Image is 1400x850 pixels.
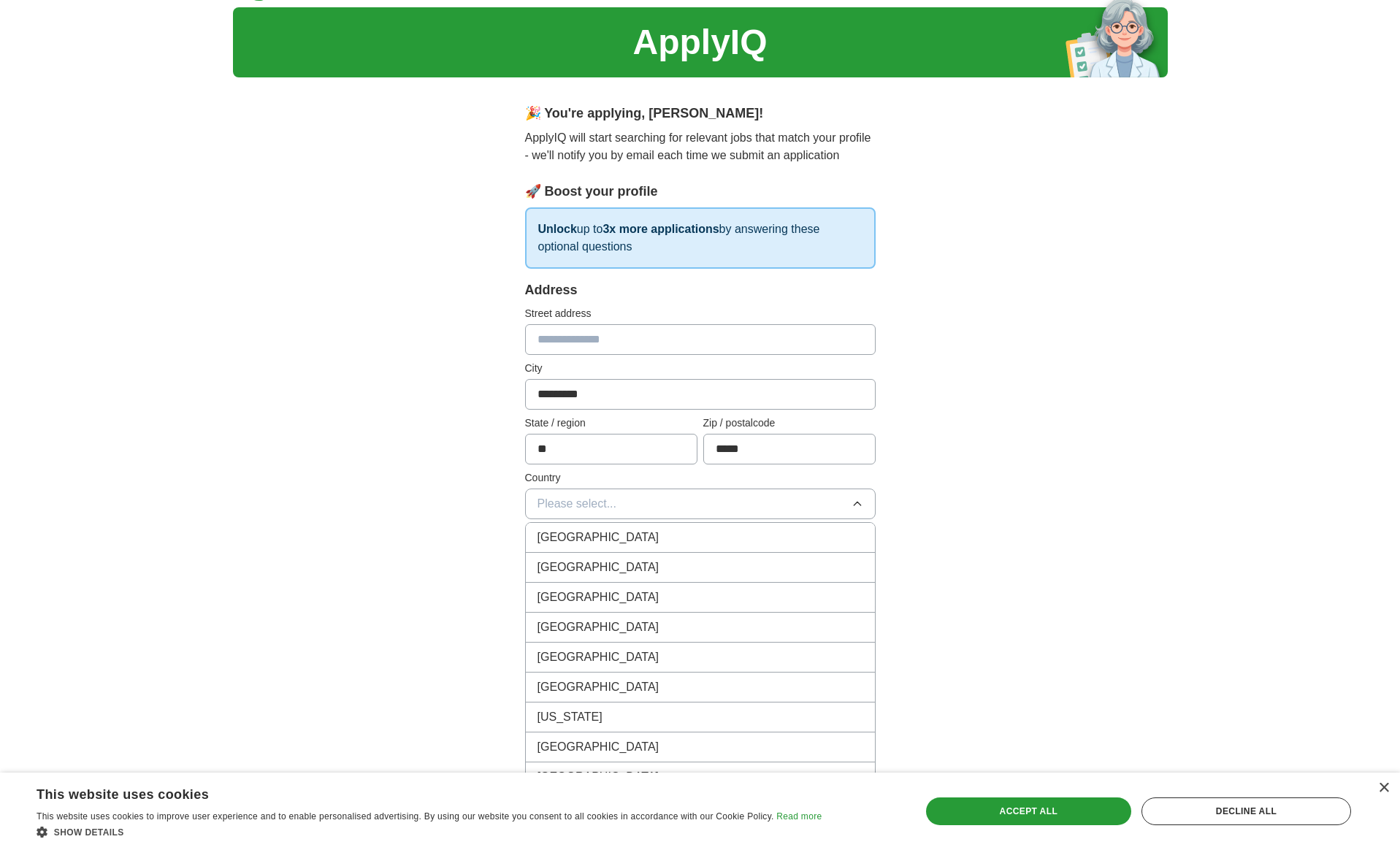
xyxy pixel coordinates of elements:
div: Address [525,280,876,300]
p: ApplyIQ will start searching for relevant jobs that match your profile - we'll notify you by emai... [525,129,876,164]
label: City [525,361,876,376]
button: Please select... [525,489,876,519]
span: [GEOGRAPHIC_DATA] [538,589,659,606]
span: [GEOGRAPHIC_DATA] [538,619,659,636]
div: Accept all [926,797,1131,825]
label: Street address [525,306,876,321]
span: This website uses cookies to improve user experience and to enable personalised advertising. By u... [37,811,774,822]
div: This website uses cookies [37,781,785,803]
a: Read more, opens a new window [776,811,822,822]
span: [GEOGRAPHIC_DATA] [538,648,659,666]
div: Decline all [1141,797,1351,825]
span: Please select... [538,495,617,513]
span: [GEOGRAPHIC_DATA] [538,529,659,546]
span: Show details [54,827,124,838]
div: 🎉 You're applying , [PERSON_NAME] ! [525,104,876,123]
div: Close [1378,783,1389,794]
h1: ApplyIQ [632,16,767,69]
p: up to by answering these optional questions [525,207,876,269]
span: [GEOGRAPHIC_DATA] [538,678,659,696]
label: Country [525,470,876,486]
label: State / region [525,416,697,431]
span: [GEOGRAPHIC_DATA] [538,738,659,756]
span: [GEOGRAPHIC_DATA] [538,768,659,786]
label: Zip / postalcode [703,416,876,431]
div: 🚀 Boost your profile [525,182,876,202]
strong: Unlock [538,223,577,235]
span: [US_STATE] [538,708,603,726]
strong: 3x more applications [603,223,719,235]
span: [GEOGRAPHIC_DATA] [538,559,659,576]
div: Show details [37,824,822,839]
